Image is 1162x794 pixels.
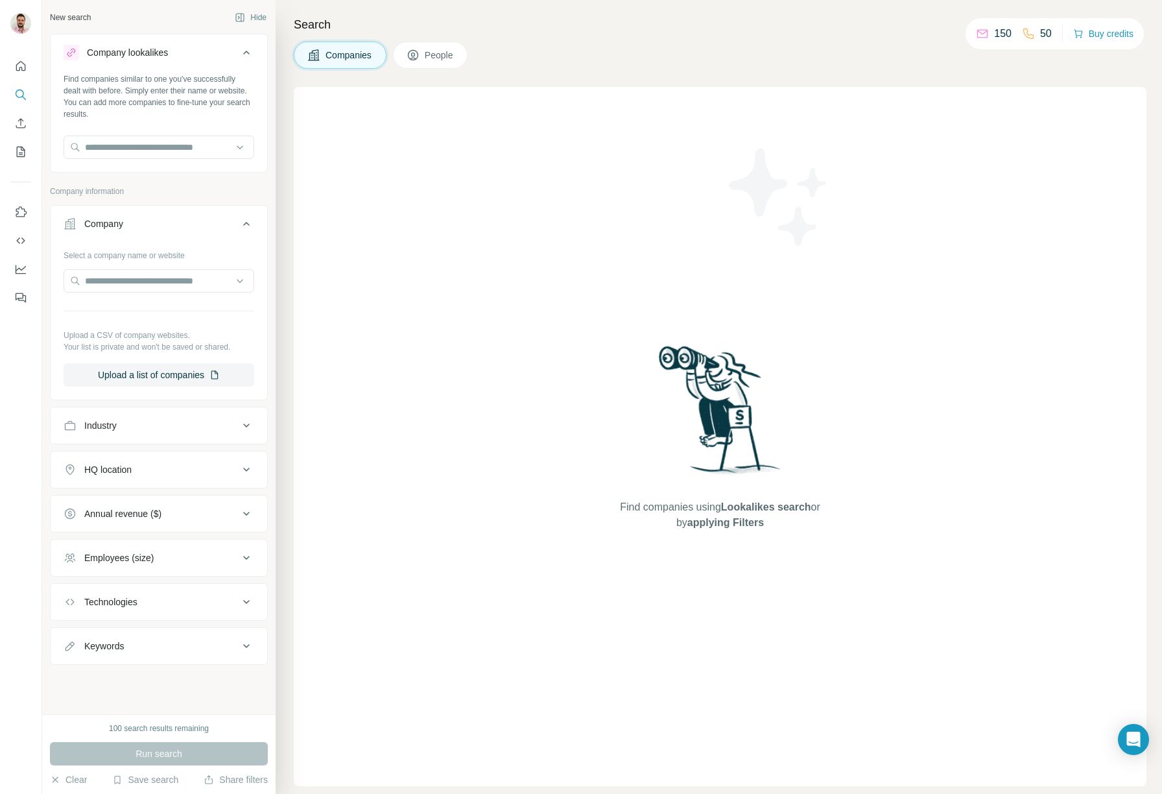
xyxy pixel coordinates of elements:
button: Company lookalikes [51,37,267,73]
div: Open Intercom Messenger [1118,724,1149,755]
div: 100 search results remaining [109,723,209,734]
button: Enrich CSV [10,112,31,135]
div: Find companies similar to one you've successfully dealt with before. Simply enter their name or w... [64,73,254,120]
button: My lists [10,140,31,163]
button: HQ location [51,454,267,485]
span: Lookalikes search [721,501,811,512]
button: Use Surfe API [10,229,31,252]
div: Keywords [84,640,124,653]
button: Technologies [51,586,267,618]
button: Feedback [10,286,31,309]
button: Upload a list of companies [64,363,254,387]
p: 150 [994,26,1012,42]
button: Search [10,83,31,106]
button: Buy credits [1073,25,1133,43]
div: Technologies [84,595,137,608]
p: Company information [50,186,268,197]
img: Surfe Illustration - Stars [720,139,837,256]
button: Industry [51,410,267,441]
button: Use Surfe on LinkedIn [10,200,31,224]
button: Share filters [204,773,268,786]
div: New search [50,12,91,23]
p: Your list is private and won't be saved or shared. [64,341,254,353]
span: applying Filters [687,517,764,528]
p: Upload a CSV of company websites. [64,330,254,341]
div: HQ location [84,463,132,476]
div: Company [84,217,123,230]
div: Annual revenue ($) [84,507,161,520]
div: Employees (size) [84,551,154,564]
button: Company [51,208,267,245]
button: Keywords [51,631,267,662]
div: Industry [84,419,117,432]
button: Employees (size) [51,542,267,573]
button: Clear [50,773,87,786]
button: Annual revenue ($) [51,498,267,529]
button: Save search [112,773,178,786]
img: Surfe Illustration - Woman searching with binoculars [653,343,788,487]
p: 50 [1040,26,1052,42]
span: Companies [326,49,373,62]
div: Company lookalikes [87,46,168,59]
img: Avatar [10,13,31,34]
button: Dashboard [10,258,31,281]
button: Quick start [10,54,31,78]
h4: Search [294,16,1146,34]
span: People [425,49,455,62]
div: Select a company name or website [64,245,254,261]
span: Find companies using or by [616,499,824,531]
button: Hide [226,8,276,27]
